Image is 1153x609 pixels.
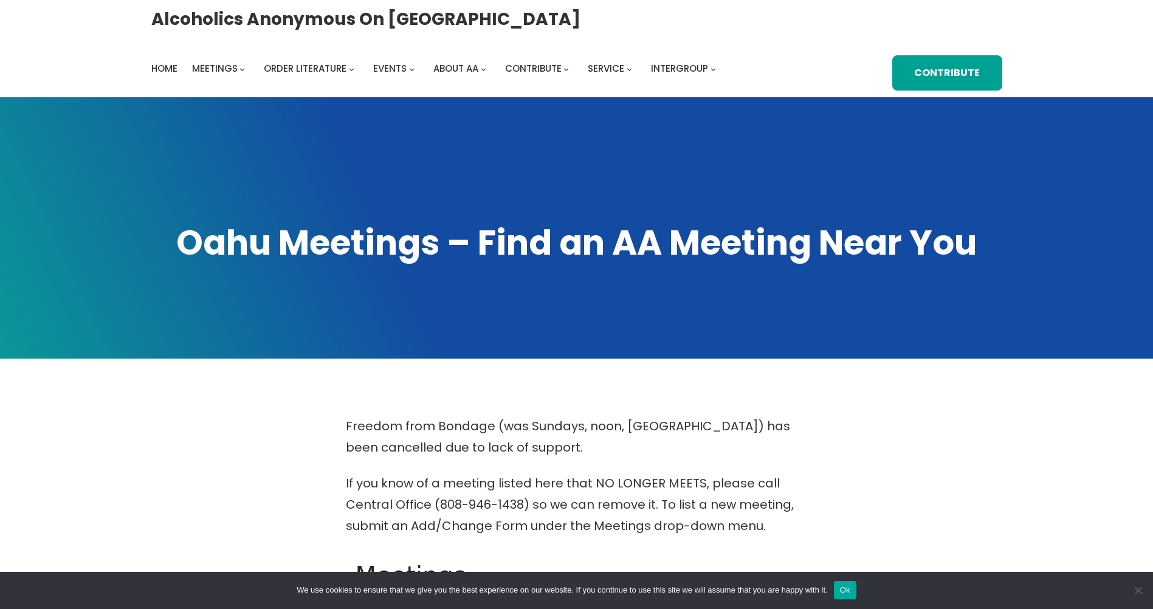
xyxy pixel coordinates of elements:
[1132,584,1144,596] span: No
[588,60,624,77] a: Service
[834,581,856,599] button: Ok
[409,66,415,71] button: Events submenu
[264,62,346,75] span: Order Literature
[151,60,720,77] nav: Intergroup
[433,62,478,75] span: About AA
[373,60,407,77] a: Events
[356,561,798,590] h1: Meetings
[505,62,562,75] span: Contribute
[192,62,238,75] span: Meetings
[651,60,708,77] a: Intergroup
[588,62,624,75] span: Service
[239,66,245,71] button: Meetings submenu
[651,62,708,75] span: Intergroup
[505,60,562,77] a: Contribute
[151,4,580,34] a: Alcoholics Anonymous on [GEOGRAPHIC_DATA]
[346,416,808,458] p: Freedom from Bondage (was Sundays, noon, [GEOGRAPHIC_DATA]) has been cancelled due to lack of sup...
[373,62,407,75] span: Events
[627,66,632,71] button: Service submenu
[433,60,478,77] a: About AA
[192,60,238,77] a: Meetings
[151,62,177,75] span: Home
[346,473,808,537] p: If you know of a meeting listed here that NO LONGER MEETS, please call Central Office (808-946-14...
[892,55,1002,91] a: Contribute
[151,220,1002,266] h1: Oahu Meetings – Find an AA Meeting Near You
[297,584,827,596] span: We use cookies to ensure that we give you the best experience on our website. If you continue to ...
[711,66,716,71] button: Intergroup submenu
[563,66,569,71] button: Contribute submenu
[349,66,354,71] button: Order Literature submenu
[151,60,177,77] a: Home
[481,66,486,71] button: About AA submenu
